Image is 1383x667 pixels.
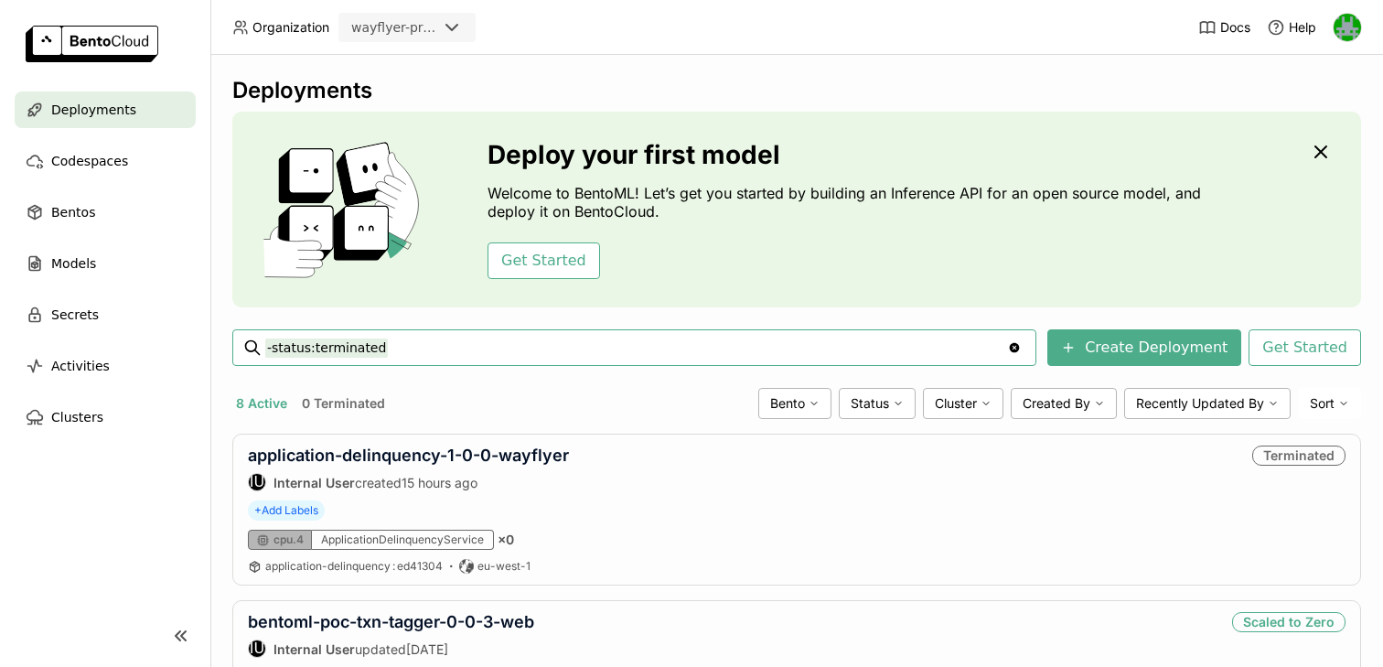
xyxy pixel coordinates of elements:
span: Deployments [51,99,136,121]
a: Deployments [15,91,196,128]
span: [DATE] [406,641,448,657]
div: Internal User [248,473,266,491]
span: Cluster [935,395,977,412]
div: ApplicationDelinquencyService [312,530,494,550]
span: +Add Labels [248,500,325,521]
div: wayflyer-prod [351,18,437,37]
a: Docs [1198,18,1250,37]
img: logo [26,26,158,62]
a: Clusters [15,399,196,436]
p: Welcome to BentoML! Let’s get you started by building an Inference API for an open source model, ... [488,184,1210,221]
span: Bentos [51,201,95,223]
div: Scaled to Zero [1232,612,1345,632]
span: Models [51,253,96,274]
input: Selected wayflyer-prod. [439,19,441,38]
span: Clusters [51,406,103,428]
span: cpu.4 [273,533,304,547]
strong: Internal User [273,475,355,490]
a: Codespaces [15,143,196,179]
span: Status [851,395,889,412]
div: updated [248,640,534,658]
span: Secrets [51,304,99,326]
span: Sort [1310,395,1335,412]
div: Status [839,388,916,419]
h3: Deploy your first model [488,140,1210,169]
div: Created By [1011,388,1117,419]
strong: Internal User [273,641,355,657]
span: application-delinquency ed41304 [265,559,443,573]
a: bentoml-poc-txn-tagger-0-0-3-web [248,612,534,631]
span: : [392,559,395,573]
span: Help [1289,19,1316,36]
div: Terminated [1252,446,1345,466]
span: Created By [1023,395,1090,412]
button: 0 Terminated [298,392,389,415]
div: Bento [758,388,831,419]
div: Sort [1298,388,1361,419]
span: × 0 [498,532,514,548]
div: Cluster [923,388,1003,419]
div: created [248,473,569,491]
a: Secrets [15,296,196,333]
button: Get Started [1249,329,1361,366]
button: Create Deployment [1047,329,1241,366]
span: Organization [252,19,329,36]
span: Recently Updated By [1136,395,1264,412]
div: IU [249,640,265,657]
input: Search [265,333,1007,362]
a: application-delinquency:ed41304 [265,559,443,574]
div: Help [1267,18,1316,37]
a: Models [15,245,196,282]
div: Internal User [248,640,266,658]
a: Activities [15,348,196,384]
div: Recently Updated By [1124,388,1291,419]
div: Deployments [232,77,1361,104]
a: Bentos [15,194,196,231]
svg: Clear value [1007,340,1022,355]
a: application-delinquency-1-0-0-wayflyer [248,446,569,465]
img: Sean Hickey [1334,14,1361,41]
span: 15 hours ago [402,475,477,490]
span: Bento [770,395,805,412]
span: Activities [51,355,110,377]
img: cover onboarding [247,141,444,278]
span: Codespaces [51,150,128,172]
span: eu-west-1 [477,559,531,574]
span: Docs [1220,19,1250,36]
div: IU [249,474,265,490]
button: Get Started [488,242,600,279]
button: 8 Active [232,392,291,415]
